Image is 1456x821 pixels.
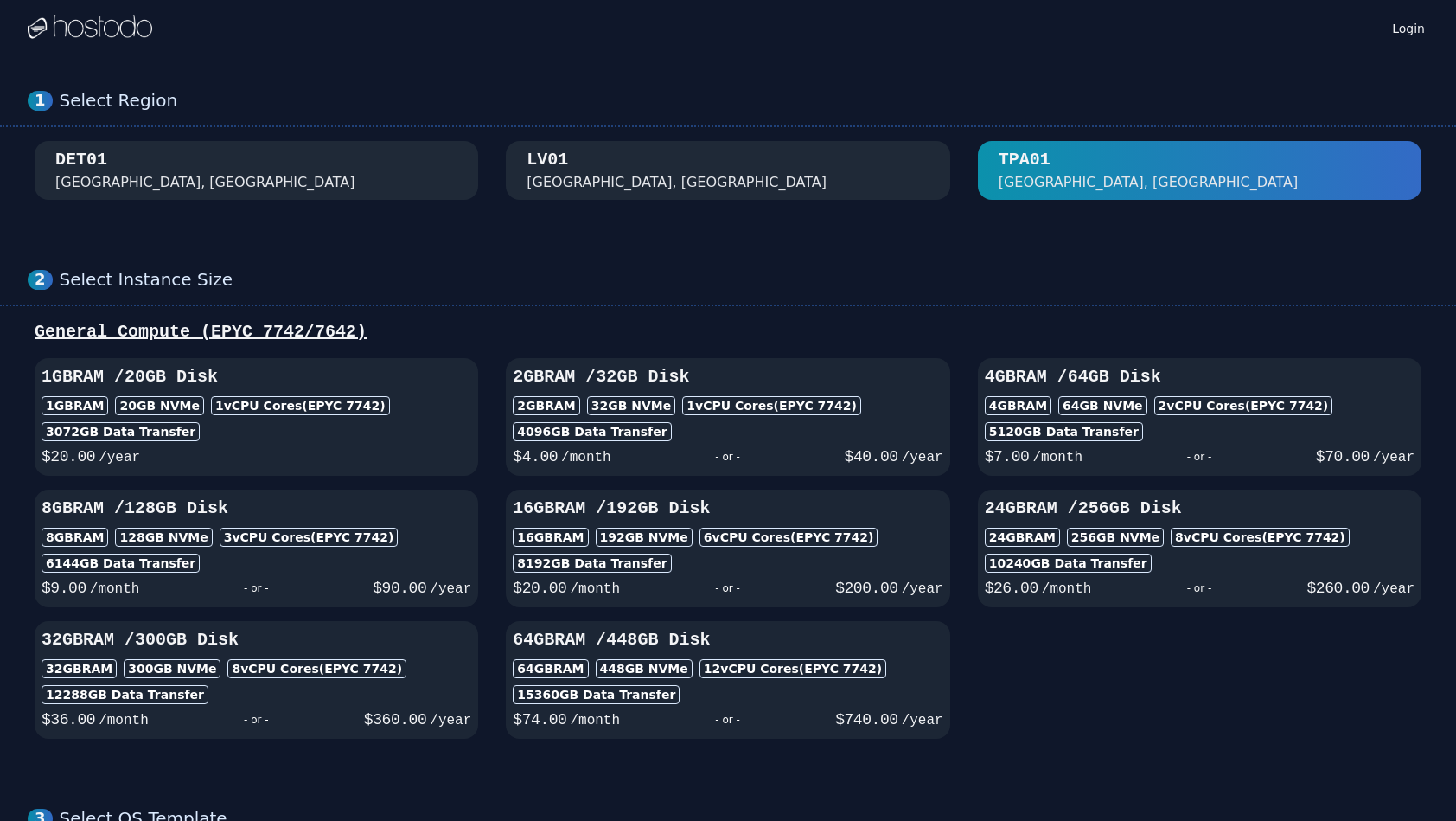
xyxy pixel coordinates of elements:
[699,528,878,547] div: 6 vCPU Cores (EPYC 7742)
[587,396,676,415] div: 32 GB NVMe
[42,580,86,597] span: $ 9.00
[1373,581,1414,597] span: /year
[513,685,680,704] div: 15360 GB Data Transfer
[1082,445,1316,469] div: - or -
[42,628,471,652] h3: 32GB RAM / 300 GB Disk
[902,450,943,465] span: /year
[42,659,117,678] div: 32GB RAM
[978,141,1421,200] button: TPA01 [GEOGRAPHIC_DATA], [GEOGRAPHIC_DATA]
[373,580,426,597] span: $ 90.00
[902,581,943,597] span: /year
[35,621,478,739] button: 32GBRAM /300GB Disk32GBRAM300GB NVMe8vCPU Cores(EPYC 7742)12288GB Data Transfer$36.00/month- or -...
[1058,396,1147,415] div: 64 GB NVMe
[35,358,478,476] button: 1GBRAM /20GB Disk1GBRAM20GB NVMe1vCPU Cores(EPYC 7742)3072GB Data Transfer$20.00/year
[620,576,835,600] div: - or -
[985,396,1051,415] div: 4GB RAM
[985,365,1414,389] h3: 4GB RAM / 64 GB Disk
[1042,581,1092,597] span: /month
[978,490,1421,607] button: 24GBRAM /256GB Disk24GBRAM256GB NVMe8vCPU Cores(EPYC 7742)10240GB Data Transfer$26.00/month- or -...
[570,713,620,728] span: /month
[699,659,886,678] div: 12 vCPU Cores (EPYC 7742)
[28,15,152,41] img: Logo
[115,396,204,415] div: 20 GB NVMe
[60,90,1428,112] div: Select Region
[985,422,1143,441] div: 5120 GB Data Transfer
[1091,576,1306,600] div: - or -
[42,497,471,521] h3: 8GB RAM / 128 GB Disk
[42,554,200,573] div: 6144 GB Data Transfer
[527,172,827,193] div: [GEOGRAPHIC_DATA], [GEOGRAPHIC_DATA]
[1389,16,1428,37] a: Login
[364,711,426,728] span: $ 360.00
[28,91,53,111] div: 1
[220,528,399,547] div: 3 vCPU Cores (EPYC 7742)
[513,528,588,547] div: 16GB RAM
[513,659,588,678] div: 64GB RAM
[55,148,107,172] div: DET01
[835,580,897,597] span: $ 200.00
[513,580,566,597] span: $ 20.00
[42,365,471,389] h3: 1GB RAM / 20 GB Disk
[999,172,1299,193] div: [GEOGRAPHIC_DATA], [GEOGRAPHIC_DATA]
[115,528,212,547] div: 128 GB NVMe
[596,659,693,678] div: 448 GB NVMe
[28,270,53,290] div: 2
[506,141,949,200] button: LV01 [GEOGRAPHIC_DATA], [GEOGRAPHIC_DATA]
[1306,580,1369,597] span: $ 260.00
[985,448,1030,465] span: $ 7.00
[506,358,949,476] button: 2GBRAM /32GB Disk2GBRAM32GB NVMe1vCPU Cores(EPYC 7742)4096GB Data Transfer$4.00/month- or -$40.00...
[985,528,1060,547] div: 24GB RAM
[35,490,478,607] button: 8GBRAM /128GB Disk8GBRAM128GB NVMe3vCPU Cores(EPYC 7742)6144GB Data Transfer$9.00/month- or -$90....
[999,148,1050,172] div: TPA01
[42,396,108,415] div: 1GB RAM
[99,713,149,728] span: /month
[28,320,1428,344] div: General Compute (EPYC 7742/7642)
[227,659,406,678] div: 8 vCPU Cores (EPYC 7742)
[570,581,620,597] span: /month
[513,365,942,389] h3: 2GB RAM / 32 GB Disk
[513,628,942,652] h3: 64GB RAM / 448 GB Disk
[42,528,108,547] div: 8GB RAM
[149,708,364,732] div: - or -
[513,711,566,728] span: $ 74.00
[978,358,1421,476] button: 4GBRAM /64GB Disk4GBRAM64GB NVMe2vCPU Cores(EPYC 7742)5120GB Data Transfer$7.00/month- or -$70.00...
[506,621,949,739] button: 64GBRAM /448GB Disk64GBRAM448GB NVMe12vCPU Cores(EPYC 7742)15360GB Data Transfer$74.00/month- or ...
[902,713,943,728] span: /year
[513,497,942,521] h3: 16GB RAM / 192 GB Disk
[620,708,835,732] div: - or -
[1171,528,1350,547] div: 8 vCPU Cores (EPYC 7742)
[985,554,1152,573] div: 10240 GB Data Transfer
[596,528,693,547] div: 192 GB NVMe
[513,448,558,465] span: $ 4.00
[90,581,140,597] span: /month
[124,659,220,678] div: 300 GB NVMe
[1316,448,1370,465] span: $ 70.00
[513,422,671,441] div: 4096 GB Data Transfer
[985,580,1038,597] span: $ 26.00
[513,396,579,415] div: 2GB RAM
[99,450,140,465] span: /year
[513,554,671,573] div: 8192 GB Data Transfer
[60,269,1428,291] div: Select Instance Size
[139,576,373,600] div: - or -
[430,713,471,728] span: /year
[1067,528,1164,547] div: 256 GB NVMe
[42,422,200,441] div: 3072 GB Data Transfer
[42,711,95,728] span: $ 36.00
[1373,450,1414,465] span: /year
[985,497,1414,521] h3: 24GB RAM / 256 GB Disk
[1154,396,1333,415] div: 2 vCPU Cores (EPYC 7742)
[35,141,478,200] button: DET01 [GEOGRAPHIC_DATA], [GEOGRAPHIC_DATA]
[1032,450,1082,465] span: /month
[611,445,845,469] div: - or -
[845,448,898,465] span: $ 40.00
[42,448,95,465] span: $ 20.00
[835,711,897,728] span: $ 740.00
[42,685,208,704] div: 12288 GB Data Transfer
[527,148,568,172] div: LV01
[506,490,949,607] button: 16GBRAM /192GB Disk16GBRAM192GB NVMe6vCPU Cores(EPYC 7742)8192GB Data Transfer$20.00/month- or -$...
[682,396,861,415] div: 1 vCPU Cores (EPYC 7742)
[561,450,611,465] span: /month
[55,172,355,193] div: [GEOGRAPHIC_DATA], [GEOGRAPHIC_DATA]
[211,396,390,415] div: 1 vCPU Cores (EPYC 7742)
